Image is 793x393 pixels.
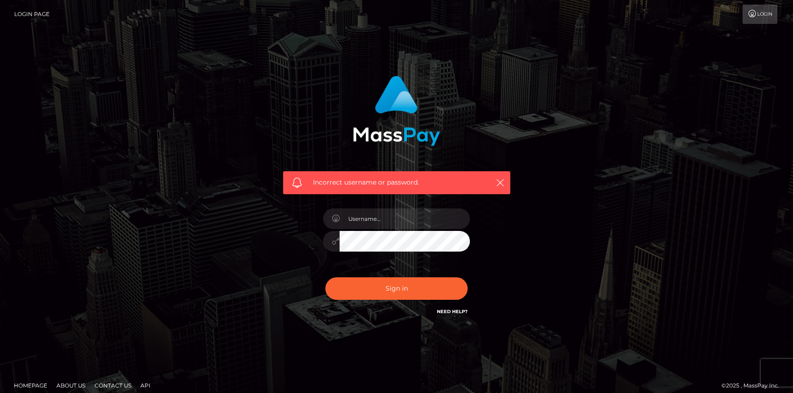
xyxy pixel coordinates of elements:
a: Homepage [10,378,51,393]
a: Login [743,5,777,24]
a: About Us [53,378,89,393]
a: API [137,378,154,393]
a: Login Page [14,5,50,24]
input: Username... [340,208,470,229]
img: MassPay Login [353,76,440,146]
span: Incorrect username or password. [313,178,480,187]
div: © 2025 , MassPay Inc. [721,381,786,391]
button: Sign in [325,277,468,300]
a: Contact Us [91,378,135,393]
a: Need Help? [437,309,468,314]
